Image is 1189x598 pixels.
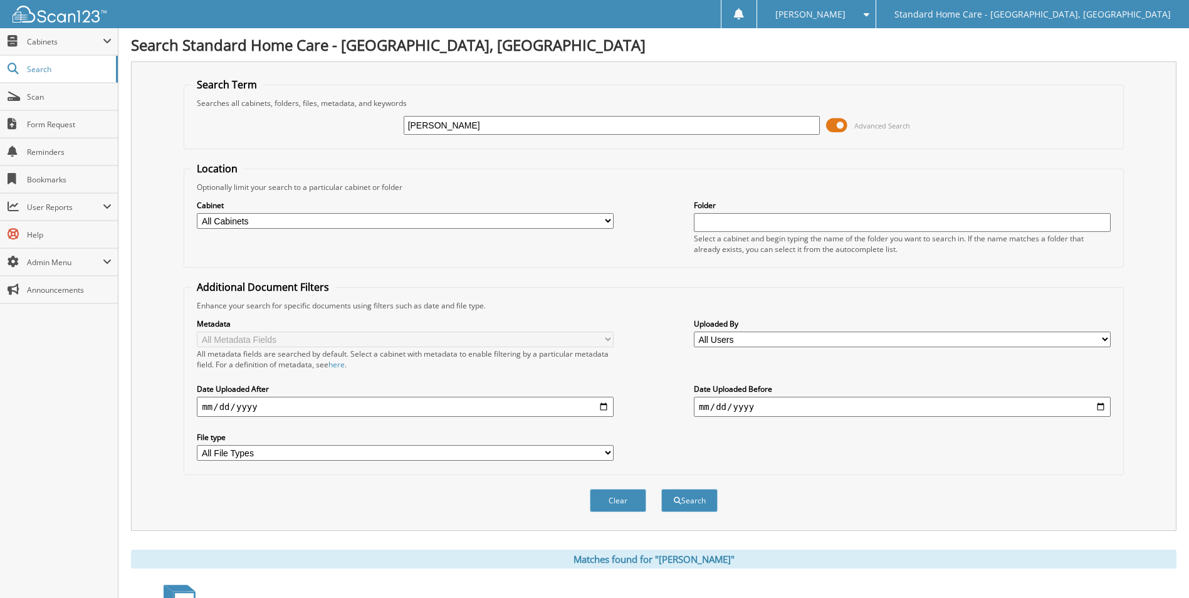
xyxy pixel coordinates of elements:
[191,78,263,92] legend: Search Term
[191,98,1116,108] div: Searches all cabinets, folders, files, metadata, and keywords
[131,550,1176,569] div: Matches found for "[PERSON_NAME]"
[694,233,1111,254] div: Select a cabinet and begin typing the name of the folder you want to search in. If the name match...
[27,147,112,157] span: Reminders
[27,36,103,47] span: Cabinets
[197,384,614,394] label: Date Uploaded After
[27,174,112,185] span: Bookmarks
[27,229,112,240] span: Help
[197,397,614,417] input: start
[27,285,112,295] span: Announcements
[13,6,107,23] img: scan123-logo-white.svg
[191,280,335,294] legend: Additional Document Filters
[661,489,718,512] button: Search
[27,202,103,212] span: User Reports
[191,182,1116,192] div: Optionally limit your search to a particular cabinet or folder
[775,11,846,18] span: [PERSON_NAME]
[197,318,614,329] label: Metadata
[191,162,244,176] legend: Location
[131,34,1176,55] h1: Search Standard Home Care - [GEOGRAPHIC_DATA], [GEOGRAPHIC_DATA]
[27,64,110,75] span: Search
[197,432,614,443] label: File type
[328,359,345,370] a: here
[694,384,1111,394] label: Date Uploaded Before
[590,489,646,512] button: Clear
[894,11,1171,18] span: Standard Home Care - [GEOGRAPHIC_DATA], [GEOGRAPHIC_DATA]
[854,121,910,130] span: Advanced Search
[27,119,112,130] span: Form Request
[27,92,112,102] span: Scan
[197,200,614,211] label: Cabinet
[694,397,1111,417] input: end
[27,257,103,268] span: Admin Menu
[694,318,1111,329] label: Uploaded By
[191,300,1116,311] div: Enhance your search for specific documents using filters such as date and file type.
[694,200,1111,211] label: Folder
[197,349,614,370] div: All metadata fields are searched by default. Select a cabinet with metadata to enable filtering b...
